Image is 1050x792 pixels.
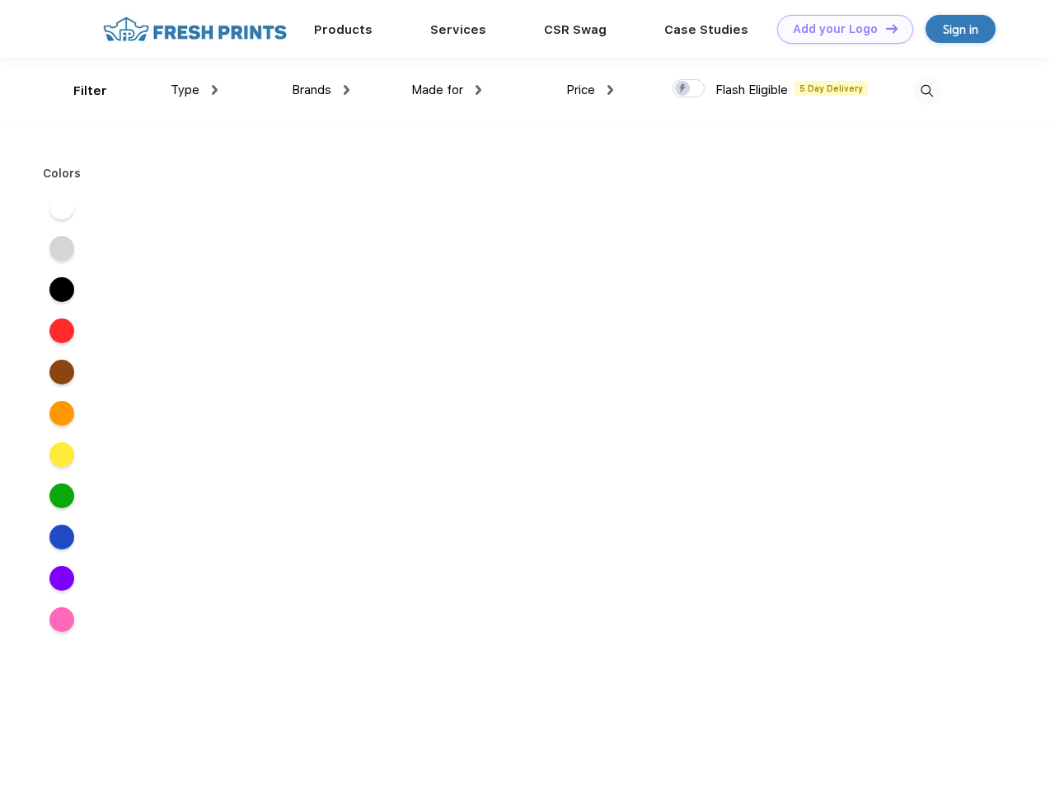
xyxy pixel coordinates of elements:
div: Sign in [943,20,978,39]
img: fo%20logo%202.webp [98,15,292,44]
span: Price [566,82,595,97]
img: dropdown.png [607,85,613,95]
img: dropdown.png [212,85,218,95]
a: Products [314,22,373,37]
div: Add your Logo [793,22,878,36]
span: Flash Eligible [715,82,788,97]
span: Brands [292,82,331,97]
div: Filter [73,82,107,101]
img: dropdown.png [476,85,481,95]
a: Sign in [926,15,996,43]
div: Colors [30,165,94,182]
img: dropdown.png [344,85,349,95]
span: Type [171,82,199,97]
img: desktop_search.svg [913,78,940,105]
img: DT [886,24,898,33]
span: Made for [411,82,463,97]
span: 5 Day Delivery [795,81,868,96]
